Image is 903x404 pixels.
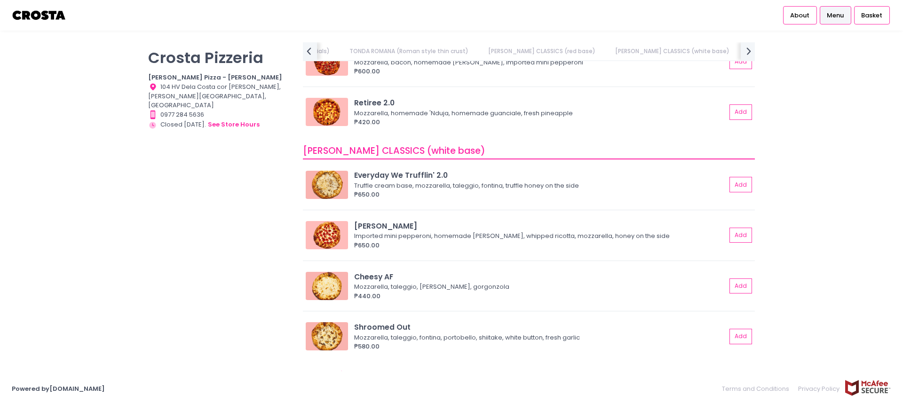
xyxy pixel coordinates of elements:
[354,292,726,301] div: ₱440.00
[861,11,882,20] span: Basket
[354,97,726,108] div: Retiree 2.0
[306,171,348,199] img: Everyday We Trufflin' 2.0
[354,342,726,351] div: ₱580.00
[794,380,845,398] a: Privacy Policy
[729,228,752,243] button: Add
[827,11,844,20] span: Menu
[354,67,726,76] div: ₱600.00
[729,177,752,192] button: Add
[722,380,794,398] a: Terms and Conditions
[354,170,726,181] div: Everyday We Trufflin' 2.0
[479,42,605,60] a: [PERSON_NAME] CLASSICS (red base)
[12,7,67,24] img: logo
[340,42,477,60] a: TONDA ROMANA (Roman style thin crust)
[354,118,726,127] div: ₱420.00
[207,119,260,130] button: see store hours
[12,384,105,393] a: Powered by[DOMAIN_NAME]
[354,282,723,292] div: Mozzarella, taleggio, [PERSON_NAME], gorgonzola
[148,73,282,82] b: [PERSON_NAME] Pizza - [PERSON_NAME]
[740,42,794,60] a: Vegan Pizza
[844,380,891,396] img: mcafee-secure
[729,278,752,294] button: Add
[354,231,723,241] div: Imported mini pepperoni, homemade [PERSON_NAME], whipped ricotta, mozzarella, honey on the side
[790,11,809,20] span: About
[729,54,752,69] button: Add
[354,271,726,282] div: Cheesy AF
[354,221,726,231] div: [PERSON_NAME]
[306,98,348,126] img: Retiree 2.0
[354,333,723,342] div: Mozzarella, taleggio, fontina, portobello, shiitake, white button, fresh garlic
[606,42,739,60] a: [PERSON_NAME] CLASSICS (white base)
[354,109,723,118] div: Mozzarella, homemade 'Nduja, homemade guanciale, fresh pineapple
[148,110,291,119] div: 0977 284 5636
[306,48,348,76] img: Pork You 2.0
[303,369,357,381] span: Vegan Pizza
[303,144,485,157] span: [PERSON_NAME] CLASSICS (white base)
[820,6,851,24] a: Menu
[354,181,723,190] div: Truffle cream base, mozzarella, taleggio, fontina, truffle honey on the side
[306,221,348,249] img: Roni Salciccia
[148,119,291,130] div: Closed [DATE].
[729,104,752,120] button: Add
[354,322,726,333] div: Shroomed Out
[354,241,726,250] div: ₱650.00
[148,82,291,110] div: 104 HV Dela Costa cor [PERSON_NAME], [PERSON_NAME][GEOGRAPHIC_DATA], [GEOGRAPHIC_DATA]
[148,48,291,67] p: Crosta Pizzeria
[306,272,348,300] img: Cheesy AF
[783,6,817,24] a: About
[354,58,723,67] div: Mozzarella, bacon, homemade [PERSON_NAME], imported mini pepperoni
[354,190,726,199] div: ₱650.00
[729,329,752,344] button: Add
[306,322,348,350] img: Shroomed Out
